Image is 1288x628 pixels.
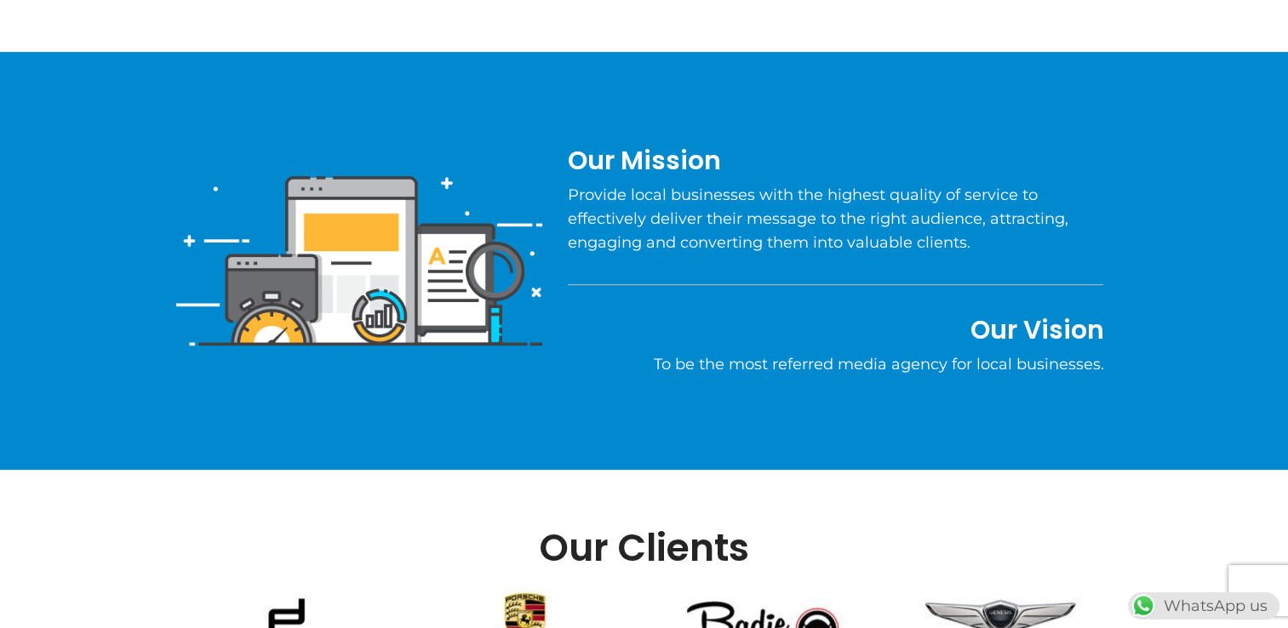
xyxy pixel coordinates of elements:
[1128,592,1279,619] div: WhatsApp us
[568,142,721,179] span: Our Mission
[1128,597,1279,615] a: WhatsAppWhatsApp us
[168,529,1121,567] h2: Our Clients
[1130,592,1157,619] img: WhatsApp
[568,183,1104,254] p: Provide local businesses with the highest quality of service to effectively deliver their message...
[568,352,1104,376] p: To be the most referred media agency for local businesses.
[970,311,1103,348] span: Our Vision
